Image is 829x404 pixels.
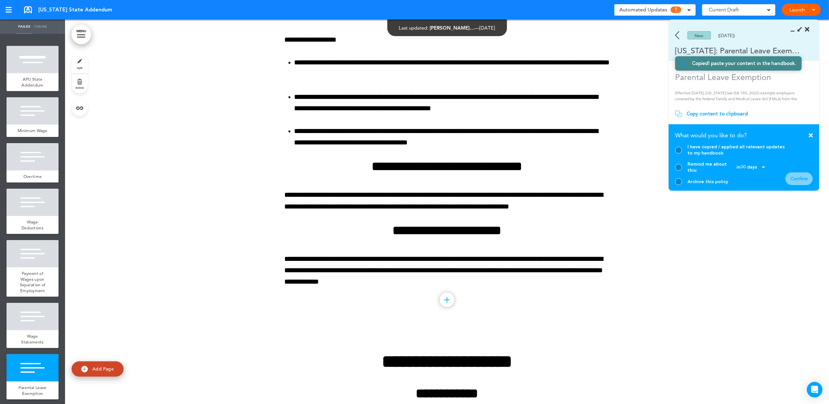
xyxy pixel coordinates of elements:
[675,90,808,125] p: Effective [DATE], [US_STATE] law (SB 785, 2025) exempts employers covered by the federal Family a...
[72,25,91,44] a: MENU
[16,20,33,34] a: Pages
[688,161,737,173] span: Remind me about this:
[75,86,84,89] span: delete
[675,130,813,144] div: What would you like to do?
[72,74,88,93] a: delete
[741,165,757,169] span: 30 days
[72,54,88,74] a: style
[681,60,687,67] img: copy.svg
[688,144,785,156] div: I have copied / applied all relevant updates to my handbook
[72,361,124,377] a: Add Page
[7,125,59,137] a: Minimum Wage
[7,330,59,348] a: Wage Statements
[399,25,495,30] div: —
[671,7,681,13] span: 1
[709,5,739,14] span: Current Draft
[688,31,711,39] div: New
[21,219,44,231] span: Wage Deductions
[20,271,46,293] span: Payment of Wages upon Separation of Employment
[77,66,83,70] span: style
[33,20,49,34] a: Theme
[7,267,59,297] a: Payment of Wages upon Separation of Employment
[687,111,748,117] div: Copy content to clipboard
[787,4,807,16] a: Launch
[669,45,800,56] div: [US_STATE]: Parental Leave Exemption
[38,6,112,13] span: [US_STATE] State Addendum
[675,111,682,117] img: copy.svg
[7,170,59,183] a: Overtime
[7,382,59,399] a: Parental Leave Exemption
[675,72,808,82] h1: Parental Leave Exemption
[7,216,59,234] a: Wage Deductions
[688,179,728,185] div: Archive this policy
[480,25,495,31] span: [DATE]
[737,165,765,169] div: in
[692,60,796,67] div: Copied! paste your content in the handbook.
[81,366,88,372] img: add.svg
[675,31,679,39] img: back.svg
[19,385,46,396] span: Parental Leave Exemption
[21,333,44,345] span: Wage Statements
[18,128,47,133] span: Minimum Wage
[92,366,114,372] span: Add Page
[23,174,42,179] span: Overtime
[399,25,429,31] span: Last updated:
[21,76,43,88] span: APU State Addendum
[807,382,822,397] div: Open Intercom Messenger
[619,5,667,14] span: Automated Updates
[7,73,59,91] a: APU State Addendum
[430,25,475,31] span: [PERSON_NAME]…
[718,33,735,38] div: ([DATE])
